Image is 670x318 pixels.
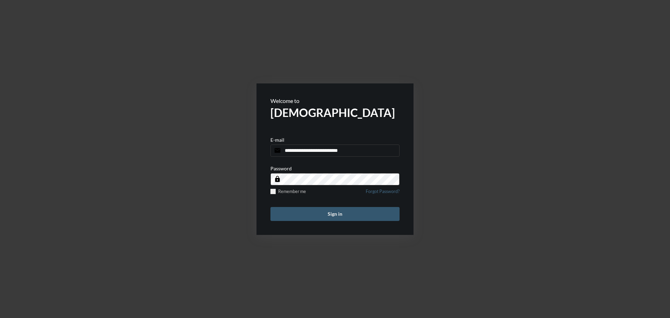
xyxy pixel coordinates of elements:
[270,106,400,119] h2: [DEMOGRAPHIC_DATA]
[270,207,400,221] button: Sign in
[366,189,400,198] a: Forgot Password?
[270,189,306,194] label: Remember me
[270,165,292,171] p: Password
[270,97,400,104] p: Welcome to
[270,137,284,143] p: E-mail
